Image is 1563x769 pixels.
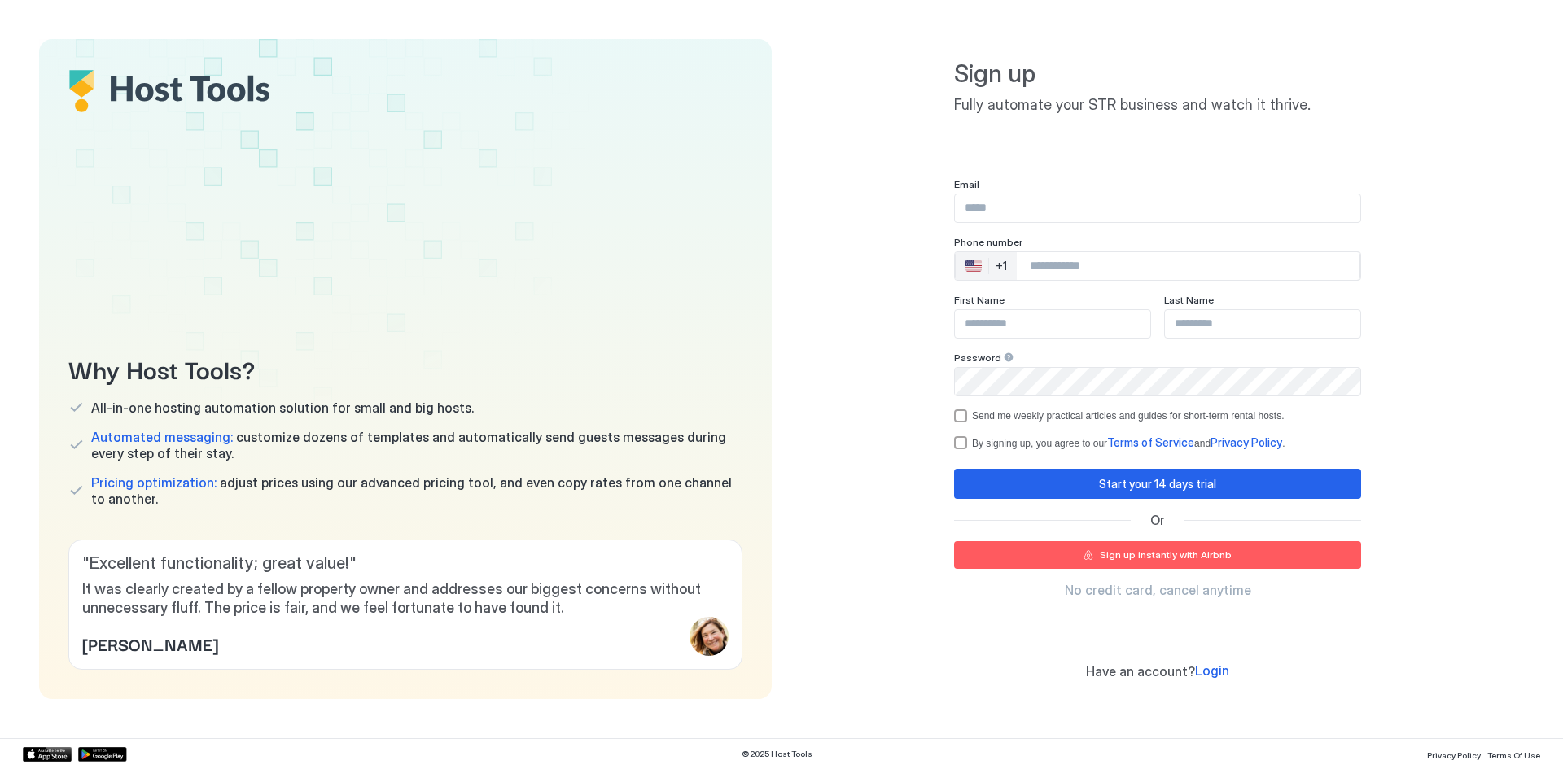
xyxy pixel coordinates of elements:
span: " Excellent functionality; great value! " [82,553,729,574]
span: Sign up [954,59,1361,90]
span: Automated messaging: [91,429,233,445]
button: Start your 14 days trial [954,469,1361,499]
span: customize dozens of templates and automatically send guests messages during every step of their s... [91,429,742,461]
a: Terms of Service [1107,437,1194,449]
input: Input Field [1165,310,1360,338]
span: [PERSON_NAME] [82,631,218,656]
div: 🇺🇸 [965,256,982,276]
span: First Name [954,294,1005,306]
a: App Store [23,747,72,762]
div: Countries button [956,252,1017,280]
span: No credit card, cancel anytime [1065,582,1251,598]
span: It was clearly created by a fellow property owner and addresses our biggest concerns without unne... [82,580,729,617]
input: Input Field [955,368,1360,395]
span: © 2025 Host Tools [742,749,812,759]
span: Password [954,352,1001,364]
span: Fully automate your STR business and watch it thrive. [954,96,1361,115]
span: Phone number [954,236,1022,248]
input: Input Field [955,194,1360,222]
span: Privacy Policy [1427,750,1481,760]
span: All-in-one hosting automation solution for small and big hosts. [91,400,474,416]
input: Phone Number input [1017,251,1359,281]
div: Start your 14 days trial [1099,475,1216,492]
span: Privacy Policy [1211,435,1282,449]
div: +1 [996,259,1007,273]
div: Send me weekly practical articles and guides for short-term rental hosts. [972,410,1285,422]
a: Google Play Store [78,747,127,762]
div: optOut [954,409,1361,422]
span: Have an account? [1086,663,1195,679]
a: Privacy Policy [1211,437,1282,449]
button: Sign up instantly with Airbnb [954,541,1361,569]
span: Login [1195,662,1229,679]
input: Input Field [955,310,1150,338]
span: Terms of Service [1107,435,1194,449]
span: Terms Of Use [1487,750,1540,760]
a: Privacy Policy [1427,745,1481,762]
a: Login [1195,662,1229,679]
span: Pricing optimization: [91,474,217,491]
span: adjust prices using our advanced pricing tool, and even copy rates from one channel to another. [91,474,742,507]
div: profile [690,617,729,656]
span: Or [1150,512,1165,528]
div: Sign up instantly with Airbnb [1100,548,1232,562]
div: By signing up, you agree to our and . [972,435,1285,450]
span: Email [954,178,979,190]
div: termsPrivacy [954,435,1361,450]
span: Why Host Tools? [68,350,742,387]
span: Last Name [1164,294,1214,306]
a: Terms Of Use [1487,745,1540,762]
